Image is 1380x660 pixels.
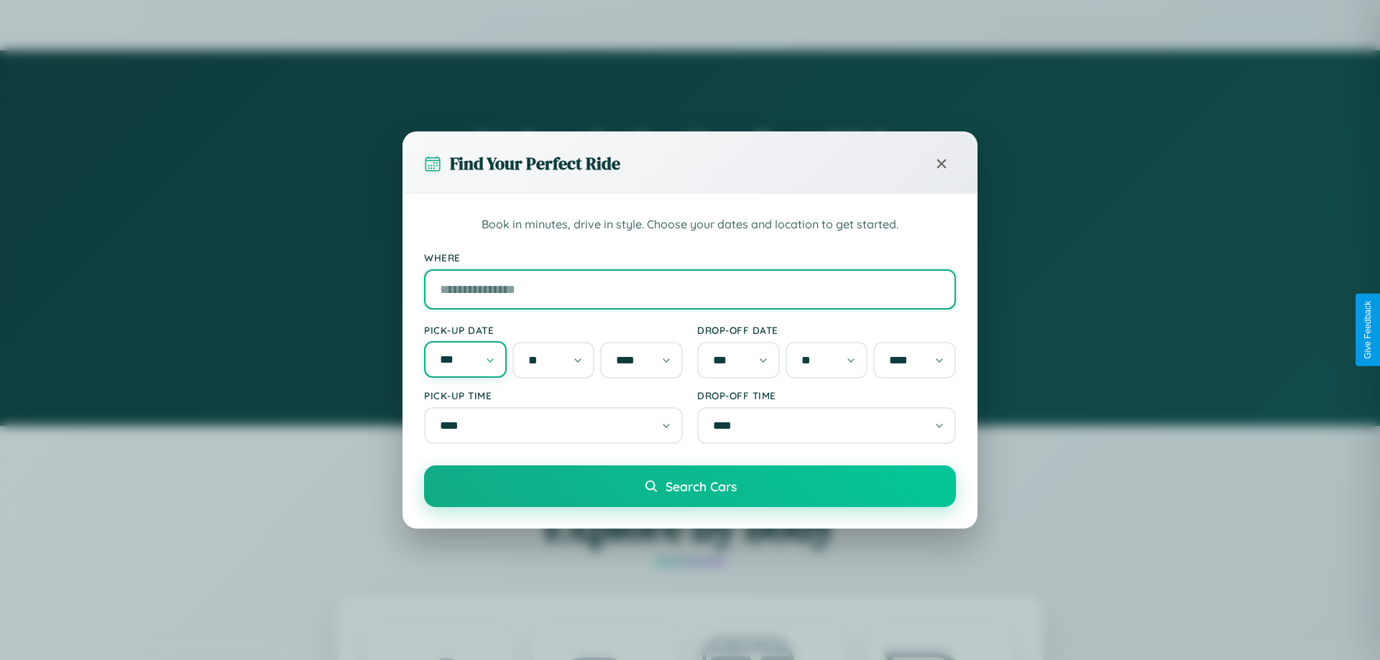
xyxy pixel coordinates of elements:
[424,465,956,507] button: Search Cars
[424,215,956,234] p: Book in minutes, drive in style. Choose your dates and location to get started.
[424,324,683,336] label: Pick-up Date
[450,152,620,175] h3: Find Your Perfect Ride
[697,389,956,401] label: Drop-off Time
[424,389,683,401] label: Pick-up Time
[697,324,956,336] label: Drop-off Date
[666,478,737,494] span: Search Cars
[424,251,956,264] label: Where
